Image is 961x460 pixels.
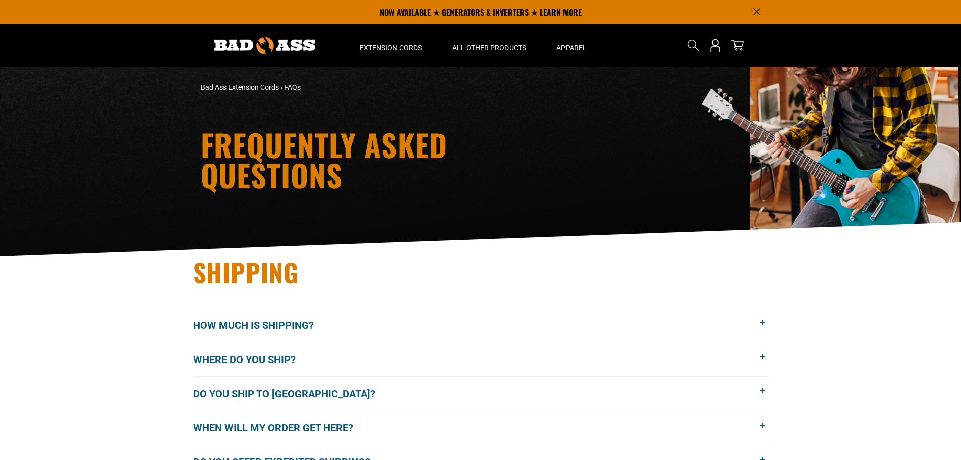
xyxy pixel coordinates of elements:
summary: All Other Products [437,24,541,67]
summary: Extension Cords [345,24,437,67]
span: FAQs [284,83,301,91]
span: How much is shipping? [193,318,329,333]
button: How much is shipping? [193,309,768,342]
h1: Frequently Asked Questions [201,129,569,190]
span: Do you ship to [GEOGRAPHIC_DATA]? [193,386,390,401]
button: When will my order get here? [193,411,768,445]
span: When will my order get here? [193,420,368,435]
span: Shipping [193,253,299,290]
span: › [280,83,282,91]
span: Where do you ship? [193,352,311,367]
summary: Search [685,37,701,54]
summary: Apparel [541,24,602,67]
span: Apparel [556,43,587,53]
span: Extension Cords [360,43,422,53]
a: Bad Ass Extension Cords [201,83,279,91]
button: Where do you ship? [193,342,768,376]
img: Bad Ass Extension Cords [214,37,315,54]
span: All Other Products [452,43,526,53]
nav: breadcrumbs [201,82,569,93]
button: Do you ship to [GEOGRAPHIC_DATA]? [193,377,768,411]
